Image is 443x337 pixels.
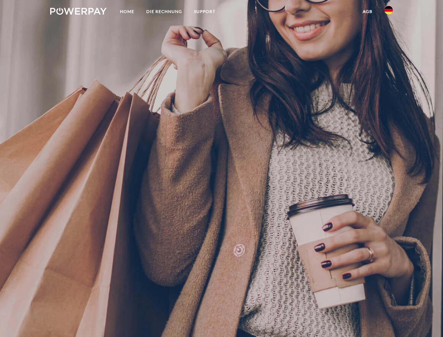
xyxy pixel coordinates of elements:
[357,5,378,18] a: agb
[140,5,188,18] a: DIE RECHNUNG
[114,5,140,18] a: Home
[50,8,107,15] img: logo-powerpay-white.svg
[384,6,393,14] img: de
[188,5,221,18] a: SUPPORT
